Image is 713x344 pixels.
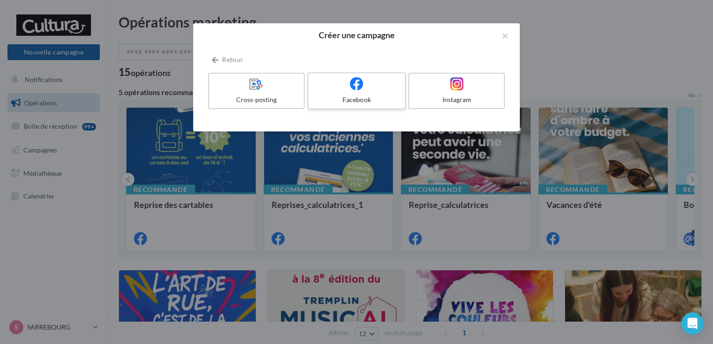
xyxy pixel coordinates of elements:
div: Instagram [413,95,500,104]
div: Facebook [312,95,401,104]
h2: Créer une campagne [208,31,505,39]
div: Cross-posting [213,95,300,104]
div: Open Intercom Messenger [681,312,704,335]
button: Retour [208,54,247,65]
